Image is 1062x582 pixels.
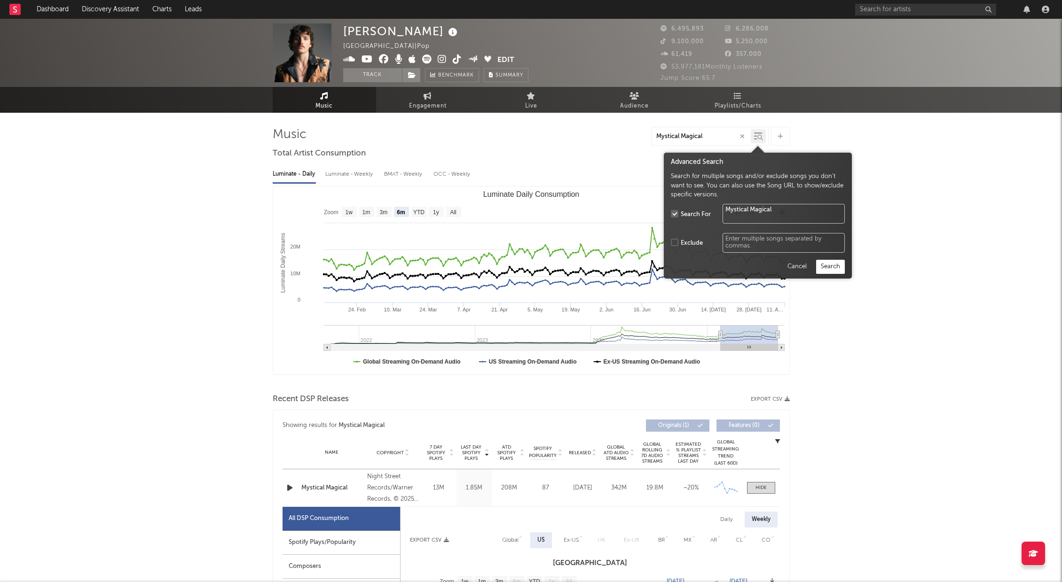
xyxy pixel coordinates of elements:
[491,307,508,312] text: 21. Apr
[725,51,762,57] span: 357,000
[424,444,448,461] span: 7 Day Spotify Plays
[488,358,576,365] text: US Streaming On-Demand Audio
[384,166,424,182] div: BMAT - Weekly
[661,39,704,45] span: 9,100,000
[362,209,370,216] text: 1m
[700,307,725,312] text: 14. [DATE]
[367,471,418,505] div: Night Street Records/Warner Records, © 2025 Warner Records Inc.
[279,233,286,293] text: Luminate Daily Streams
[377,450,404,456] span: Copyright
[646,419,709,432] button: Originals(1)
[527,307,543,312] text: 5. May
[669,307,686,312] text: 30. Jun
[433,166,471,182] div: OCC - Weekly
[684,535,692,546] div: MX
[766,307,783,312] text: 11. A…
[529,483,562,493] div: 87
[681,210,711,219] div: Search For
[273,394,349,405] span: Recent DSP Releases
[671,172,845,200] div: Search for multiple songs and/or exclude songs you don't want to see. You can also use the Song U...
[736,535,743,546] div: CL
[537,535,545,546] div: US
[497,54,514,66] button: Edit
[484,68,528,82] button: Summary
[348,307,365,312] text: 24. Feb
[343,41,441,52] div: [GEOGRAPHIC_DATA] | Pop
[301,483,363,493] a: Mystical Magical
[661,75,716,81] span: Jump Score: 65.7
[290,271,300,276] text: 10M
[283,555,400,579] div: Composers
[494,444,519,461] span: ATD Spotify Plays
[301,449,363,456] div: Name
[661,64,763,70] span: 53,977,181 Monthly Listeners
[273,87,376,113] a: Music
[681,239,703,248] div: Exclude
[583,87,686,113] a: Audience
[603,358,700,365] text: Ex-US Streaming On-Demand Audio
[661,26,704,32] span: 6,495,893
[483,190,579,198] text: Luminate Daily Consumption
[384,307,401,312] text: 10. Mar
[603,483,635,493] div: 342M
[379,209,387,216] text: 3m
[324,209,338,216] text: Zoom
[529,445,557,459] span: Spotify Popularity
[567,483,598,493] div: [DATE]
[525,101,537,112] span: Live
[723,423,766,428] span: Features ( 0 )
[438,70,474,81] span: Benchmark
[401,558,780,569] h3: [GEOGRAPHIC_DATA]
[480,87,583,113] a: Live
[433,209,439,216] text: 1y
[297,297,300,303] text: 0
[725,39,768,45] span: 5,250,000
[671,157,845,167] div: Advanced Search
[315,101,333,112] span: Music
[273,166,316,182] div: Luminate - Daily
[363,358,461,365] text: Global Streaming On-Demand Audio
[816,260,845,274] button: Search
[343,23,460,39] div: [PERSON_NAME]
[450,209,456,216] text: All
[419,307,437,312] text: 24. Mar
[855,4,996,16] input: Search for artists
[620,101,649,112] span: Audience
[713,512,740,528] div: Daily
[745,512,778,528] div: Weekly
[599,307,614,312] text: 2. Jun
[652,133,751,140] input: Search by song name or URL
[686,87,790,113] a: Playlists/Charts
[457,307,471,312] text: 7. Apr
[424,483,454,493] div: 13M
[425,68,479,82] a: Benchmark
[782,260,811,274] button: Cancel
[676,483,707,493] div: ~ 20 %
[283,531,400,555] div: Spotify Plays/Popularity
[633,307,650,312] text: 16. Jun
[661,51,692,57] span: 61,419
[459,444,484,461] span: Last Day Spotify Plays
[710,535,717,546] div: AR
[712,439,740,467] div: Global Streaming Trend (Last 60D)
[502,535,519,546] div: Global
[413,209,424,216] text: YTD
[658,535,665,546] div: BR
[716,419,780,432] button: Features(0)
[273,148,366,159] span: Total Artist Consumption
[409,101,447,112] span: Engagement
[325,166,375,182] div: Luminate - Weekly
[289,513,349,524] div: All DSP Consumption
[338,420,385,431] div: Mystical Magical
[762,535,771,546] div: CO
[639,442,665,464] span: Global Rolling 7D Audio Streams
[496,73,523,78] span: Summary
[639,483,671,493] div: 19.8M
[290,244,300,249] text: 20M
[397,209,405,216] text: 6m
[723,204,845,224] textarea: Mystical Magical
[273,186,789,374] svg: Luminate Daily Consumption
[459,483,489,493] div: 1.85M
[676,442,701,464] span: Estimated % Playlist Streams Last Day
